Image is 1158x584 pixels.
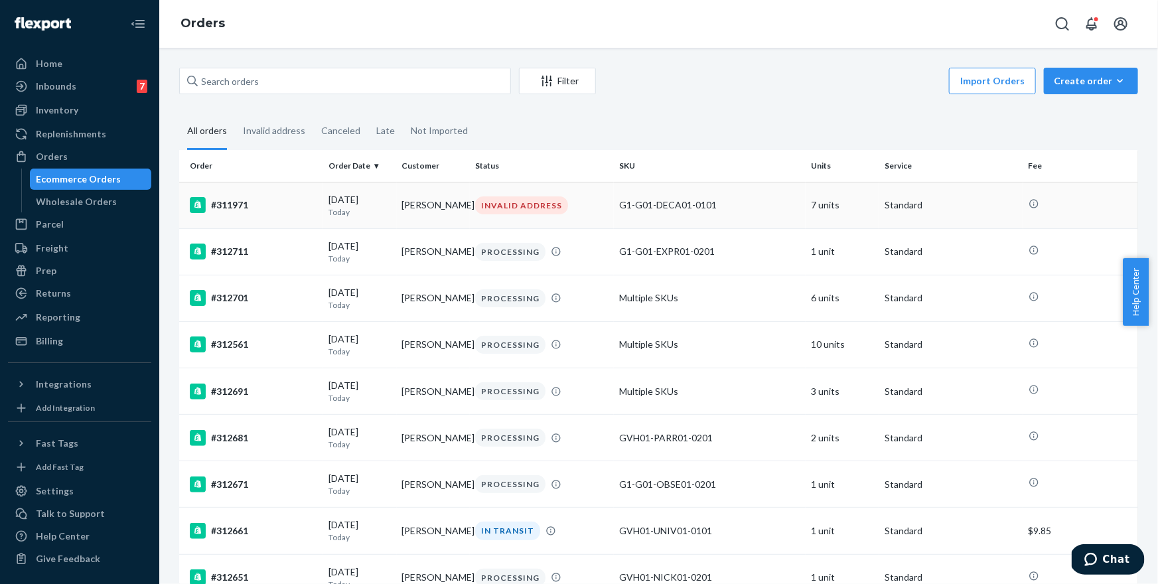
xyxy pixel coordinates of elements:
a: Billing [8,330,151,352]
div: Filter [520,74,595,88]
th: Units [806,150,879,182]
a: Home [8,53,151,74]
div: #312671 [190,476,318,492]
div: Not Imported [411,113,468,148]
input: Search orders [179,68,511,94]
div: Ecommerce Orders [36,173,121,186]
p: Standard [885,291,1018,305]
iframe: Opens a widget where you can chat to one of our agents [1072,544,1145,577]
a: Inbounds7 [8,76,151,97]
div: Parcel [36,218,64,231]
a: Prep [8,260,151,281]
button: Import Orders [949,68,1036,94]
div: Create order [1054,74,1128,88]
div: PROCESSING [475,429,545,447]
div: #312661 [190,523,318,539]
div: All orders [187,113,227,150]
p: Today [328,439,392,450]
td: Multiple SKUs [614,321,806,368]
p: Today [328,485,392,496]
div: Talk to Support [36,507,105,520]
td: 1 unit [806,228,879,275]
div: INVALID ADDRESS [475,196,568,214]
p: Standard [885,198,1018,212]
div: Wholesale Orders [36,195,117,208]
p: Today [328,346,392,357]
div: G1-G01-EXPR01-0201 [619,245,800,258]
a: Replenishments [8,123,151,145]
td: [PERSON_NAME] [397,368,470,415]
div: Help Center [36,530,90,543]
a: Add Integration [8,400,151,416]
p: Standard [885,571,1018,584]
div: Integrations [36,378,92,391]
a: Inventory [8,100,151,121]
div: GVH01-PARR01-0201 [619,431,800,445]
div: Invalid address [243,113,305,148]
div: #312561 [190,336,318,352]
th: Fee [1023,150,1138,182]
p: Today [328,532,392,543]
div: PROCESSING [475,475,545,493]
div: #312701 [190,290,318,306]
div: GVH01-NICK01-0201 [619,571,800,584]
th: Order Date [323,150,397,182]
button: Filter [519,68,596,94]
div: [DATE] [328,193,392,218]
p: Standard [885,478,1018,491]
div: PROCESSING [475,336,545,354]
div: [DATE] [328,472,392,496]
p: Today [328,206,392,218]
div: Fast Tags [36,437,78,450]
div: Customer [402,160,465,171]
td: 7 units [806,182,879,228]
td: 1 unit [806,508,879,554]
div: PROCESSING [475,289,545,307]
td: [PERSON_NAME] [397,228,470,275]
td: [PERSON_NAME] [397,321,470,368]
div: Give Feedback [36,552,100,565]
a: Reporting [8,307,151,328]
div: Add Integration [36,402,95,413]
div: [DATE] [328,518,392,543]
td: 6 units [806,275,879,321]
th: Status [470,150,614,182]
div: Orders [36,150,68,163]
a: Ecommerce Orders [30,169,152,190]
div: Settings [36,484,74,498]
p: Standard [885,431,1018,445]
div: Inbounds [36,80,76,93]
button: Talk to Support [8,503,151,524]
a: Returns [8,283,151,304]
div: Returns [36,287,71,300]
button: Open notifications [1078,11,1105,37]
button: Create order [1044,68,1138,94]
a: Freight [8,238,151,259]
button: Give Feedback [8,548,151,569]
td: [PERSON_NAME] [397,508,470,554]
div: [DATE] [328,240,392,264]
td: [PERSON_NAME] [397,275,470,321]
button: Close Navigation [125,11,151,37]
td: Multiple SKUs [614,368,806,415]
p: Today [328,299,392,311]
button: Open account menu [1108,11,1134,37]
div: 7 [137,80,147,93]
div: [DATE] [328,379,392,403]
div: [DATE] [328,286,392,311]
a: Help Center [8,526,151,547]
p: Today [328,392,392,403]
a: Wholesale Orders [30,191,152,212]
button: Help Center [1123,258,1149,326]
img: Flexport logo [15,17,71,31]
div: Home [36,57,62,70]
div: G1-G01-OBSE01-0201 [619,478,800,491]
div: #312711 [190,244,318,259]
div: Add Fast Tag [36,461,84,473]
td: $9.85 [1023,508,1138,554]
div: GVH01-UNIV01-0101 [619,524,800,538]
div: Freight [36,242,68,255]
a: Orders [181,16,225,31]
